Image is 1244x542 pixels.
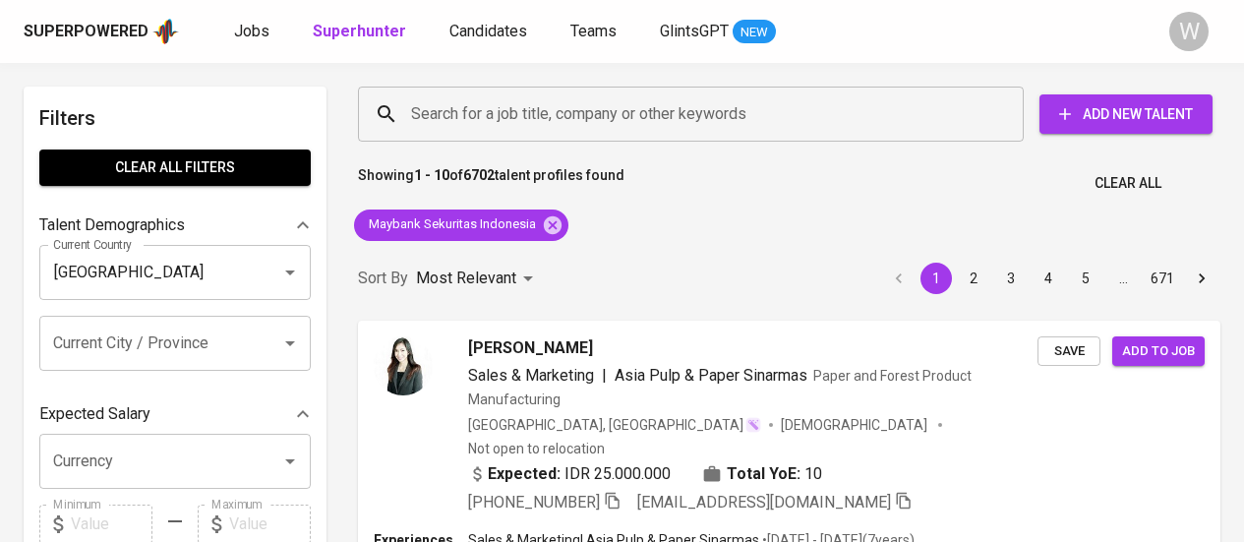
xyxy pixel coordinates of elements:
[463,167,495,183] b: 6702
[276,259,304,286] button: Open
[804,462,822,486] span: 10
[468,439,605,458] p: Not open to relocation
[1095,171,1161,196] span: Clear All
[745,417,761,433] img: magic_wand.svg
[1169,12,1209,51] div: W
[1186,263,1217,294] button: Go to next page
[39,213,185,237] p: Talent Demographics
[1055,102,1197,127] span: Add New Talent
[1047,340,1091,363] span: Save
[1112,336,1205,367] button: Add to job
[276,330,304,357] button: Open
[1039,94,1213,134] button: Add New Talent
[1033,263,1064,294] button: Go to page 4
[234,22,269,40] span: Jobs
[958,263,989,294] button: Go to page 2
[358,267,408,290] p: Sort By
[39,102,311,134] h6: Filters
[39,206,311,245] div: Talent Demographics
[313,22,406,40] b: Superhunter
[449,22,527,40] span: Candidates
[416,267,516,290] p: Most Relevant
[727,462,800,486] b: Total YoE:
[660,20,776,44] a: GlintsGPT NEW
[995,263,1027,294] button: Go to page 3
[570,20,621,44] a: Teams
[449,20,531,44] a: Candidates
[920,263,952,294] button: page 1
[358,165,624,202] p: Showing of talent profiles found
[152,17,179,46] img: app logo
[733,23,776,42] span: NEW
[234,20,273,44] a: Jobs
[313,20,410,44] a: Superhunter
[1145,263,1180,294] button: Go to page 671
[1070,263,1101,294] button: Go to page 5
[468,493,600,512] span: [PHONE_NUMBER]
[276,448,304,475] button: Open
[468,462,671,486] div: IDR 25.000.000
[39,394,311,434] div: Expected Salary
[1122,340,1195,363] span: Add to job
[354,210,568,241] div: Maybank Sekuritas Indonesia
[781,415,930,435] span: [DEMOGRAPHIC_DATA]
[354,215,548,234] span: Maybank Sekuritas Indonesia
[24,17,179,46] a: Superpoweredapp logo
[1087,165,1169,202] button: Clear All
[570,22,617,40] span: Teams
[416,261,540,297] div: Most Relevant
[414,167,449,183] b: 1 - 10
[615,366,807,385] span: Asia Pulp & Paper Sinarmas
[602,364,607,388] span: |
[39,402,150,426] p: Expected Salary
[1107,269,1139,288] div: …
[468,368,972,407] span: Paper and Forest Product Manufacturing
[468,366,594,385] span: Sales & Marketing
[374,336,433,395] img: 61072e7cf5638fdc040921e78a5a9e92.jpg
[880,263,1220,294] nav: pagination navigation
[488,462,561,486] b: Expected:
[1037,336,1100,367] button: Save
[468,336,593,360] span: [PERSON_NAME]
[39,150,311,186] button: Clear All filters
[637,493,891,512] span: [EMAIL_ADDRESS][DOMAIN_NAME]
[468,415,761,435] div: [GEOGRAPHIC_DATA], [GEOGRAPHIC_DATA]
[55,155,295,180] span: Clear All filters
[24,21,148,43] div: Superpowered
[660,22,729,40] span: GlintsGPT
